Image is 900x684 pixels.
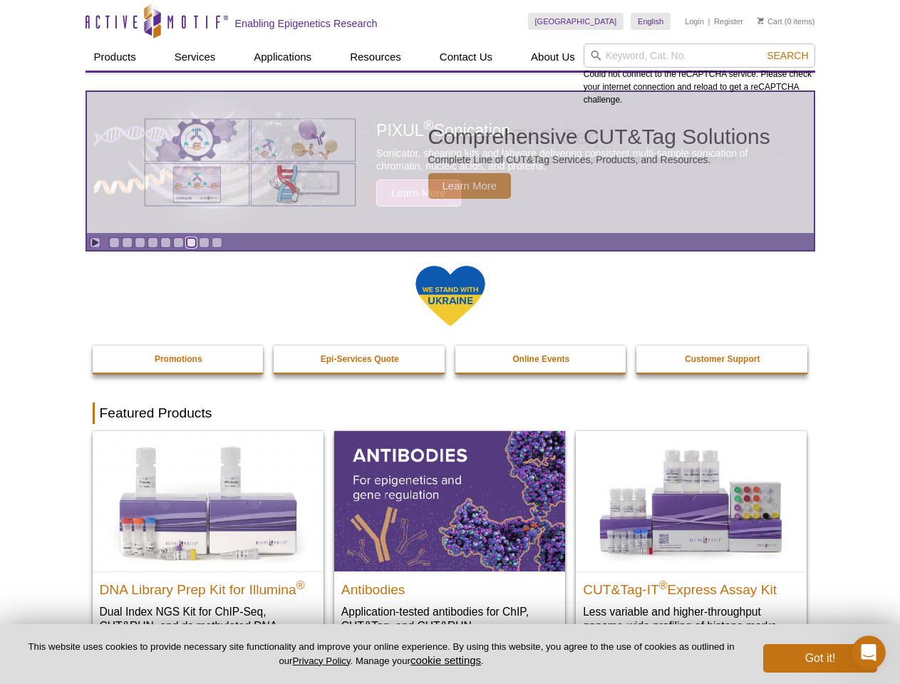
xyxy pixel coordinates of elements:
a: Go to slide 8 [199,237,210,248]
a: Contact Us [431,43,501,71]
h2: Featured Products [93,403,808,424]
span: Learn More [428,173,512,199]
h2: Enabling Epigenetics Research [235,17,378,30]
strong: Customer Support [685,354,760,364]
strong: Epi-Services Quote [321,354,399,364]
a: Privacy Policy [292,655,350,666]
a: Go to slide 3 [135,237,145,248]
input: Keyword, Cat. No. [584,43,815,68]
a: All Antibodies Antibodies Application-tested antibodies for ChIP, CUT&Tag, and CUT&RUN. [334,431,565,647]
a: [GEOGRAPHIC_DATA] [528,13,624,30]
a: Promotions [93,346,265,373]
a: Login [685,16,704,26]
article: Comprehensive CUT&Tag Solutions [87,92,814,233]
li: | [708,13,710,30]
sup: ® [659,579,668,591]
h2: DNA Library Prep Kit for Illumina [100,576,316,597]
img: Various genetic charts and diagrams. [143,118,357,207]
a: CUT&Tag-IT® Express Assay Kit CUT&Tag-IT®Express Assay Kit Less variable and higher-throughput ge... [576,431,807,647]
span: Search [767,50,808,61]
a: Go to slide 2 [122,237,133,248]
p: Application-tested antibodies for ChIP, CUT&Tag, and CUT&RUN. [341,604,558,633]
a: English [631,13,671,30]
a: Go to slide 6 [173,237,184,248]
p: This website uses cookies to provide necessary site functionality and improve your online experie... [23,641,740,668]
h2: Comprehensive CUT&Tag Solutions [428,126,770,147]
a: Resources [341,43,410,71]
img: All Antibodies [334,431,565,571]
a: Go to slide 1 [109,237,120,248]
iframe: Intercom live chat [852,636,886,670]
sup: ® [296,579,305,591]
strong: Online Events [512,354,569,364]
a: Applications [245,43,320,71]
p: Less variable and higher-throughput genome-wide profiling of histone marks​. [583,604,800,633]
a: Products [86,43,145,71]
a: Epi-Services Quote [274,346,446,373]
button: Search [762,49,812,62]
button: Got it! [763,644,877,673]
li: (0 items) [757,13,815,30]
img: We Stand With Ukraine [415,264,486,328]
img: DNA Library Prep Kit for Illumina [93,431,324,571]
p: Dual Index NGS Kit for ChIP-Seq, CUT&RUN, and ds methylated DNA assays. [100,604,316,648]
a: Go to slide 7 [186,237,197,248]
a: Register [714,16,743,26]
h2: CUT&Tag-IT Express Assay Kit [583,576,800,597]
a: About Us [522,43,584,71]
p: Complete Line of CUT&Tag Services, Products, and Resources. [428,153,770,166]
img: Your Cart [757,17,764,24]
a: Online Events [455,346,628,373]
a: Services [166,43,224,71]
strong: Promotions [155,354,202,364]
a: Various genetic charts and diagrams. Comprehensive CUT&Tag Solutions Complete Line of CUT&Tag Ser... [87,92,814,233]
a: Go to slide 4 [148,237,158,248]
a: Cart [757,16,782,26]
a: Go to slide 5 [160,237,171,248]
h2: Antibodies [341,576,558,597]
a: Go to slide 9 [212,237,222,248]
a: Toggle autoplay [90,237,100,248]
button: cookie settings [410,654,481,666]
a: DNA Library Prep Kit for Illumina DNA Library Prep Kit for Illumina® Dual Index NGS Kit for ChIP-... [93,431,324,661]
a: Customer Support [636,346,809,373]
div: Could not connect to the reCAPTCHA service. Please check your internet connection and reload to g... [584,43,815,106]
img: CUT&Tag-IT® Express Assay Kit [576,431,807,571]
